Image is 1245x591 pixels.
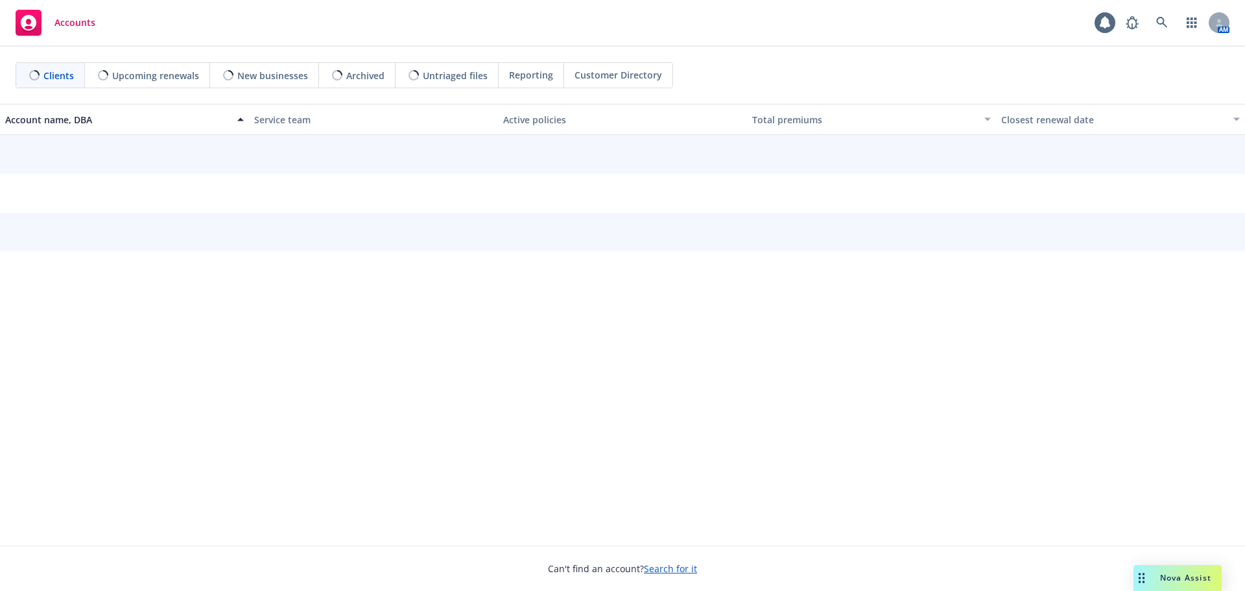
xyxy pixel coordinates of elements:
span: Archived [346,69,385,82]
a: Accounts [10,5,101,41]
div: Closest renewal date [1001,113,1226,127]
span: Nova Assist [1160,572,1211,583]
a: Search [1149,10,1175,36]
button: Total premiums [747,104,996,135]
span: Reporting [509,68,553,82]
div: Active policies [503,113,742,127]
a: Search for it [644,562,697,575]
span: Can't find an account? [548,562,697,575]
a: Switch app [1179,10,1205,36]
button: Service team [249,104,498,135]
a: Report a Bug [1119,10,1145,36]
span: Accounts [54,18,95,28]
div: Account name, DBA [5,113,230,127]
span: Upcoming renewals [112,69,199,82]
button: Closest renewal date [996,104,1245,135]
div: Drag to move [1133,565,1150,591]
span: New businesses [237,69,308,82]
span: Customer Directory [575,68,662,82]
button: Nova Assist [1133,565,1222,591]
div: Total premiums [752,113,977,127]
button: Active policies [498,104,747,135]
div: Service team [254,113,493,127]
span: Untriaged files [423,69,488,82]
span: Clients [43,69,74,82]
